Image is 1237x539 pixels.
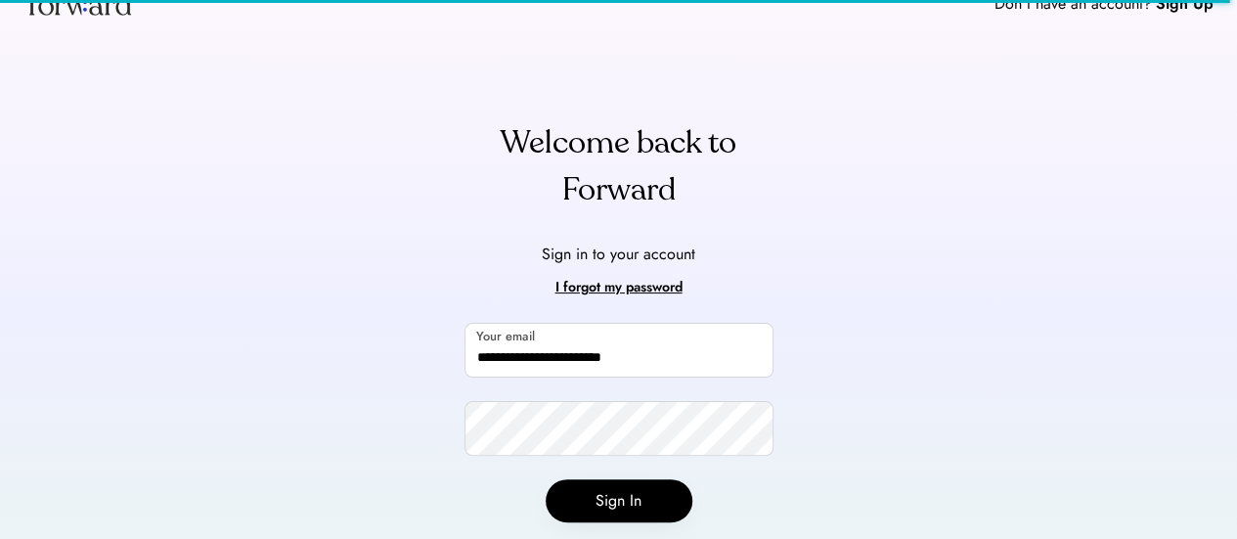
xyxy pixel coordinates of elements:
[542,243,695,266] div: Sign in to your account
[555,276,683,299] div: I forgot my password
[546,479,692,522] button: Sign In
[464,119,773,213] div: Welcome back to Forward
